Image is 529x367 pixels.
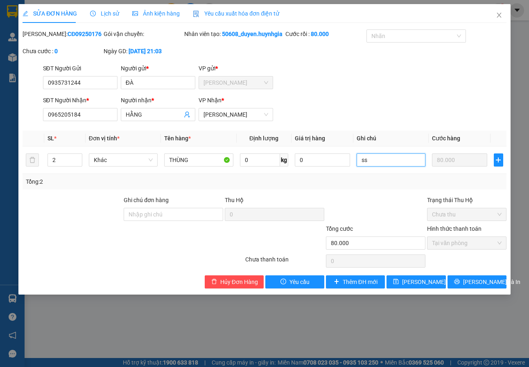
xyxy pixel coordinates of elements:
[222,31,283,37] b: 50608_duyen.huynhgia
[26,153,39,167] button: delete
[353,131,429,146] th: Ghi chú
[244,255,326,269] div: Chưa thanh toán
[454,279,460,285] span: printer
[23,10,77,17] span: SỬA ĐƠN HÀNG
[334,279,339,285] span: plus
[199,64,273,73] div: VP gửi
[26,177,205,186] div: Tổng: 2
[432,237,502,249] span: Tại văn phòng
[225,197,244,203] span: Thu Hộ
[387,275,445,288] button: save[PERSON_NAME] thay đổi
[164,135,191,142] span: Tên hàng
[289,277,310,286] span: Yêu cầu
[393,279,399,285] span: save
[211,279,217,285] span: delete
[343,277,378,286] span: Thêm ĐH mới
[357,153,425,167] input: Ghi Chú
[494,157,503,163] span: plus
[285,29,365,38] div: Cước rồi :
[104,47,183,56] div: Ngày GD:
[448,275,506,288] button: printer[PERSON_NAME] và In
[220,277,258,286] span: Hủy Đơn Hàng
[121,64,195,73] div: Người gửi
[23,47,102,56] div: Chưa cước :
[124,197,169,203] label: Ghi chú đơn hàng
[23,29,102,38] div: [PERSON_NAME]:
[164,153,233,167] input: VD: Bàn, Ghế
[129,48,162,54] b: [DATE] 21:03
[265,275,324,288] button: exclamation-circleYêu cầu
[193,11,199,17] img: icon
[432,135,460,142] span: Cước hàng
[249,135,278,142] span: Định lượng
[432,208,502,221] span: Chưa thu
[205,275,264,288] button: deleteHủy Đơn Hàng
[184,29,284,38] div: Nhân viên tạo:
[203,108,268,121] span: Phạm Ngũ Lão
[311,31,329,37] b: 80.000
[326,275,385,288] button: plusThêm ĐH mới
[132,11,138,16] span: picture
[326,225,353,232] span: Tổng cước
[402,277,468,286] span: [PERSON_NAME] thay đổi
[90,11,96,16] span: clock-circle
[199,97,222,104] span: VP Nhận
[43,64,118,73] div: SĐT Người Gửi
[23,11,28,16] span: edit
[463,277,520,286] span: [PERSON_NAME] và In
[494,153,503,167] button: plus
[94,154,153,166] span: Khác
[280,279,286,285] span: exclamation-circle
[203,77,268,89] span: Cam Đức
[90,10,119,17] span: Lịch sử
[427,196,506,205] div: Trạng thái Thu Hộ
[496,12,502,18] span: close
[121,96,195,105] div: Người nhận
[104,29,183,38] div: Gói vận chuyển:
[432,153,487,167] input: 0
[427,225,482,232] label: Hình thức thanh toán
[124,208,223,221] input: Ghi chú đơn hàng
[193,10,279,17] span: Yêu cầu xuất hóa đơn điện tử
[295,135,325,142] span: Giá trị hàng
[47,135,54,142] span: SL
[54,48,58,54] b: 0
[89,135,120,142] span: Đơn vị tính
[280,153,288,167] span: kg
[132,10,180,17] span: Ảnh kiện hàng
[43,96,118,105] div: SĐT Người Nhận
[488,4,511,27] button: Close
[68,31,102,37] b: CĐ09250176
[184,111,190,118] span: user-add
